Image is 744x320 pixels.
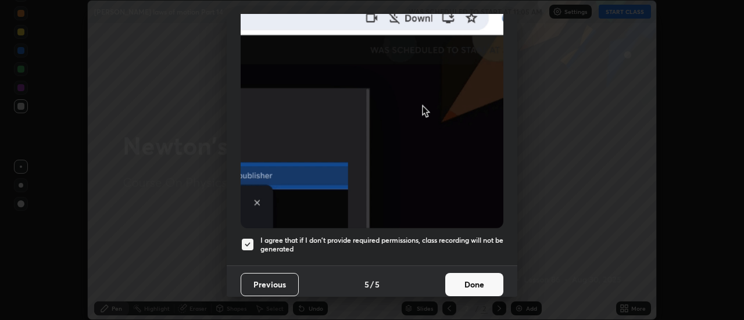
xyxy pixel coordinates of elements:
[260,236,503,254] h5: I agree that if I don't provide required permissions, class recording will not be generated
[370,278,374,290] h4: /
[364,278,369,290] h4: 5
[445,273,503,296] button: Done
[375,278,380,290] h4: 5
[241,273,299,296] button: Previous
